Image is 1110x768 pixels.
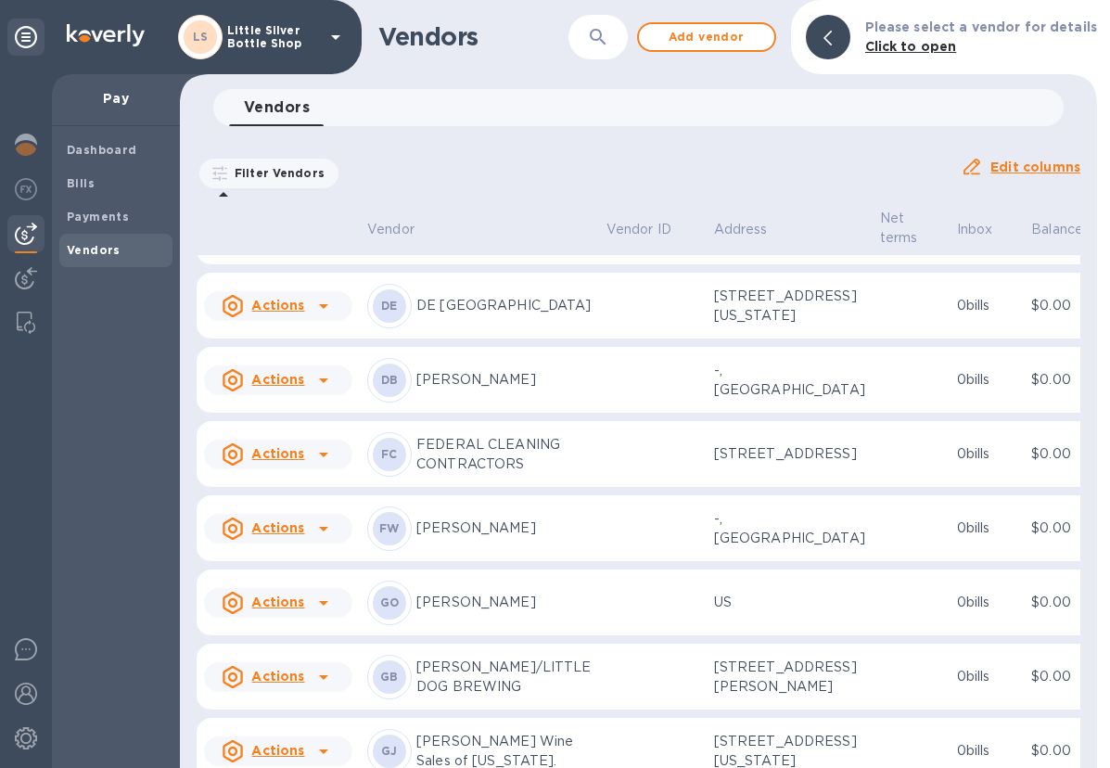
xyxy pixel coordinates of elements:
[714,593,865,612] p: US
[957,370,1017,390] p: 0 bills
[67,89,165,108] p: Pay
[880,209,942,248] span: Net terms
[251,298,304,313] u: Actions
[251,372,304,387] u: Actions
[957,296,1017,315] p: 0 bills
[15,178,37,200] img: Foreign exchange
[251,743,304,758] u: Actions
[1031,220,1107,239] span: Balance
[865,39,957,54] b: Click to open
[880,209,918,248] p: Net terms
[381,299,398,313] b: DE
[227,24,320,50] p: Little Silver Bottle Shop
[990,160,1080,174] u: Edit columns
[606,220,671,239] p: Vendor ID
[381,447,398,461] b: FC
[380,595,400,609] b: GO
[957,741,1017,761] p: 0 bills
[606,220,695,239] span: Vendor ID
[381,373,399,387] b: DB
[251,669,304,684] u: Actions
[416,593,592,612] p: [PERSON_NAME]
[367,220,439,239] span: Vendor
[714,509,865,548] p: -, [GEOGRAPHIC_DATA]
[1031,370,1107,390] p: $0.00
[416,518,592,538] p: [PERSON_NAME]
[67,143,137,157] b: Dashboard
[251,595,304,609] u: Actions
[67,210,129,224] b: Payments
[957,667,1017,686] p: 0 bills
[416,435,592,474] p: FEDERAL CLEANING CONTRACTORS
[379,521,400,535] b: FW
[714,444,865,464] p: [STREET_ADDRESS]
[251,520,304,535] u: Actions
[381,744,398,758] b: GJ
[227,165,325,181] p: Filter Vendors
[714,220,792,239] span: Address
[251,446,304,461] u: Actions
[1031,220,1083,239] p: Balance
[1031,296,1107,315] p: $0.00
[367,220,415,239] p: Vendor
[1031,667,1107,686] p: $0.00
[714,220,768,239] p: Address
[865,19,1097,34] b: Please select a vendor for details
[1031,593,1107,612] p: $0.00
[714,361,865,400] p: -, [GEOGRAPHIC_DATA]
[957,518,1017,538] p: 0 bills
[416,296,592,315] p: DE [GEOGRAPHIC_DATA]
[378,22,568,52] h1: Vendors
[957,220,1017,239] span: Inbox
[637,22,776,52] button: Add vendor
[714,658,865,697] p: [STREET_ADDRESS][PERSON_NAME]
[380,670,399,684] b: GB
[67,176,95,190] b: Bills
[957,444,1017,464] p: 0 bills
[67,243,121,257] b: Vendors
[416,370,592,390] p: [PERSON_NAME]
[714,287,865,326] p: [STREET_ADDRESS][US_STATE]
[1031,741,1107,761] p: $0.00
[7,19,45,56] div: Unpin categories
[654,26,759,48] span: Add vendor
[957,220,993,239] p: Inbox
[244,95,310,121] span: Vendors
[67,24,145,46] img: Logo
[1031,518,1107,538] p: $0.00
[416,658,592,697] p: [PERSON_NAME]/LITTLE DOG BREWING
[1031,444,1107,464] p: $0.00
[193,30,209,44] b: LS
[957,593,1017,612] p: 0 bills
